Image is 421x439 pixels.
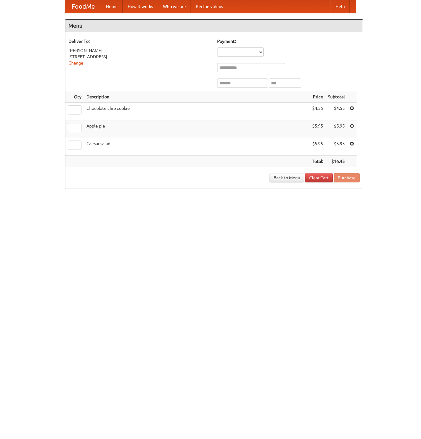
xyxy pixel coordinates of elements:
[84,138,309,156] td: Caesar salad
[101,0,123,13] a: Home
[326,91,347,103] th: Subtotal
[68,47,211,54] div: [PERSON_NAME]
[326,103,347,120] td: $4.55
[65,0,101,13] a: FoodMe
[270,173,304,182] a: Back to Menu
[68,54,211,60] div: [STREET_ADDRESS]
[309,91,326,103] th: Price
[68,38,211,44] h5: Deliver To:
[309,120,326,138] td: $5.95
[326,120,347,138] td: $5.95
[123,0,158,13] a: How it works
[309,103,326,120] td: $4.55
[309,138,326,156] td: $5.95
[65,91,84,103] th: Qty
[331,0,350,13] a: Help
[65,20,363,32] h4: Menu
[334,173,360,182] button: Purchase
[84,103,309,120] td: Chocolate chip cookie
[217,38,360,44] h5: Payment:
[158,0,191,13] a: Who we are
[326,138,347,156] td: $5.95
[326,156,347,167] th: $16.45
[305,173,333,182] a: Clear Cart
[68,60,83,65] a: Change
[84,120,309,138] td: Apple pie
[309,156,326,167] th: Total:
[84,91,309,103] th: Description
[191,0,228,13] a: Recipe videos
